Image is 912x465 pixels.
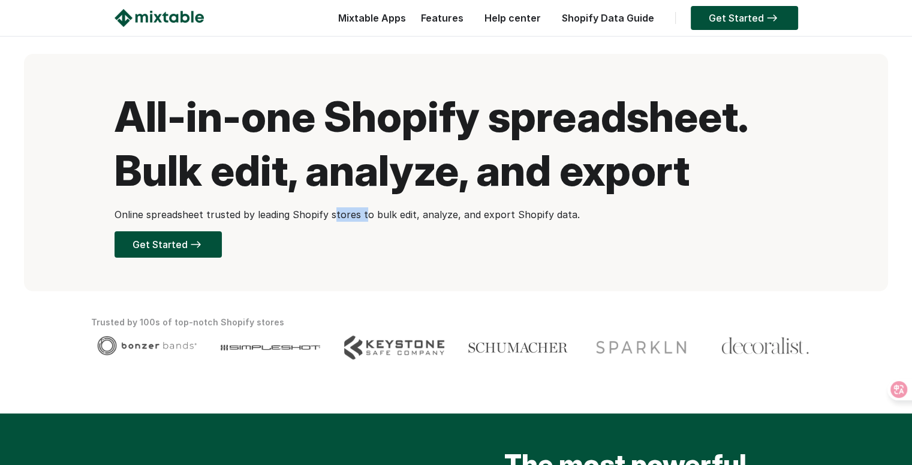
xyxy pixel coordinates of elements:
[115,9,204,27] img: Mixtable logo
[332,9,406,33] div: Mixtable Apps
[764,14,780,22] img: arrow-right.svg
[188,241,204,248] img: arrow-right.svg
[691,6,798,30] a: Get Started
[115,207,798,222] p: Online spreadsheet trusted by leading Shopify stores to bulk edit, analyze, and export Shopify data.
[115,231,222,258] a: Get Started
[415,12,469,24] a: Features
[91,315,821,330] div: Trusted by 100s of top-notch Shopify stores
[97,336,197,355] img: Client logo
[592,336,691,360] img: Client logo
[556,12,660,24] a: Shopify Data Guide
[115,90,798,198] h1: All-in-one Shopify spreadsheet. Bulk edit, analyze, and export
[468,336,568,360] img: Client logo
[478,12,547,24] a: Help center
[344,336,444,360] img: Client logo
[221,336,320,360] img: Client logo
[721,336,809,357] img: Client logo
